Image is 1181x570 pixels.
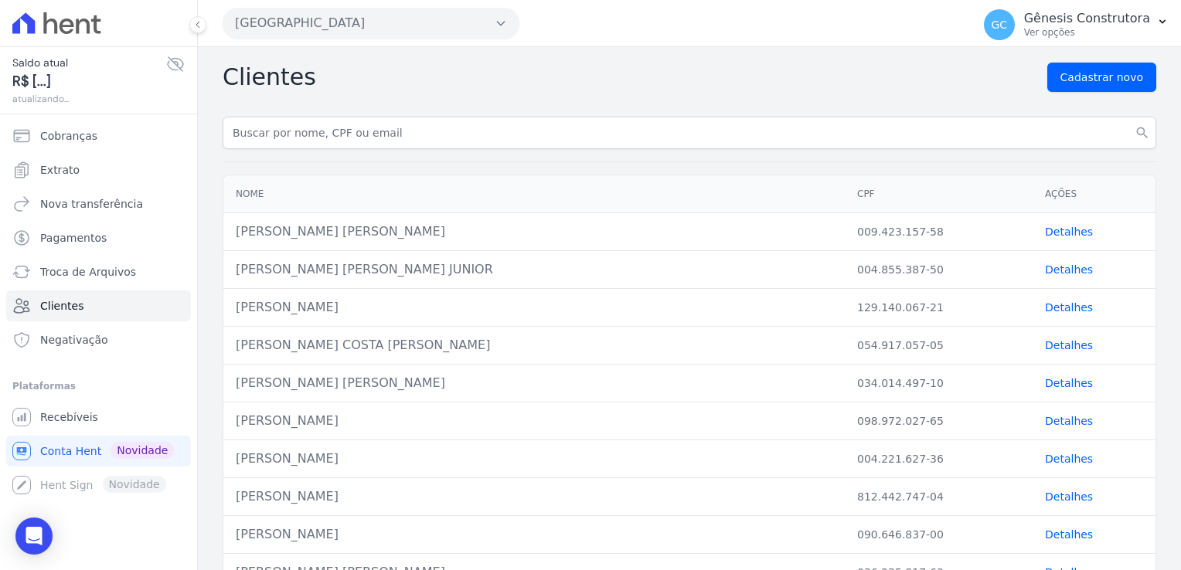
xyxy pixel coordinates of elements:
[236,298,832,317] div: [PERSON_NAME]
[40,298,83,314] span: Clientes
[40,409,98,425] span: Recebíveis
[40,128,97,144] span: Cobranças
[845,402,1033,440] td: 098.972.027-65
[1024,11,1150,26] p: Gênesis Construtora
[6,290,191,321] a: Clientes
[223,8,519,39] button: [GEOGRAPHIC_DATA]
[845,440,1033,478] td: 004.221.627-36
[1045,490,1093,503] a: Detalhes
[6,188,191,219] a: Nova transferência
[12,120,185,500] nav: Sidebar
[12,71,166,92] span: R$ [...]
[1033,175,1155,213] th: Ações
[40,196,143,212] span: Nova transferência
[1024,26,1150,39] p: Ver opções
[1045,377,1093,389] a: Detalhes
[6,222,191,253] a: Pagamentos
[236,336,832,355] div: [PERSON_NAME] COSTA [PERSON_NAME]
[236,487,832,506] div: [PERSON_NAME]
[40,230,107,246] span: Pagamentos
[845,327,1033,365] td: 054.917.057-05
[223,175,845,213] th: Nome
[1045,263,1093,276] a: Detalhes
[1045,226,1093,238] a: Detalhes
[1045,528,1093,541] a: Detalhes
[6,402,191,433] a: Recebíveis
[845,251,1033,289] td: 004.855.387-50
[15,517,53,555] div: Open Intercom Messenger
[236,412,832,430] div: [PERSON_NAME]
[40,443,101,459] span: Conta Hent
[1045,339,1093,351] a: Detalhes
[6,324,191,355] a: Negativação
[1045,415,1093,427] a: Detalhes
[1045,301,1093,314] a: Detalhes
[972,3,1181,46] button: GC Gênesis Construtora Ver opções
[1047,63,1156,92] a: Cadastrar novo
[12,377,185,395] div: Plataformas
[12,55,166,71] span: Saldo atual
[40,332,108,348] span: Negativação
[236,525,832,544] div: [PERSON_NAME]
[1060,70,1143,85] span: Cadastrar novo
[12,92,166,106] span: atualizando...
[1128,117,1156,149] button: search
[6,436,191,467] a: Conta Hent Novidade
[236,374,832,392] div: [PERSON_NAME] [PERSON_NAME]
[845,175,1033,213] th: CPF
[6,256,191,287] a: Troca de Arquivos
[40,162,80,178] span: Extrato
[845,478,1033,516] td: 812.442.747-04
[6,154,191,185] a: Extrato
[845,365,1033,402] td: 034.014.497-10
[1045,453,1093,465] a: Detalhes
[6,120,191,151] a: Cobranças
[991,19,1007,30] span: GC
[236,222,832,241] div: [PERSON_NAME] [PERSON_NAME]
[223,117,1156,149] input: Buscar por nome, CPF ou email
[1135,125,1150,141] i: search
[111,442,174,459] span: Novidade
[236,450,832,468] div: [PERSON_NAME]
[845,289,1033,327] td: 129.140.067-21
[845,516,1033,554] td: 090.646.837-00
[845,213,1033,251] td: 009.423.157-58
[223,63,316,91] h2: Clientes
[236,260,832,279] div: [PERSON_NAME] [PERSON_NAME] JUNIOR
[40,264,136,280] span: Troca de Arquivos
